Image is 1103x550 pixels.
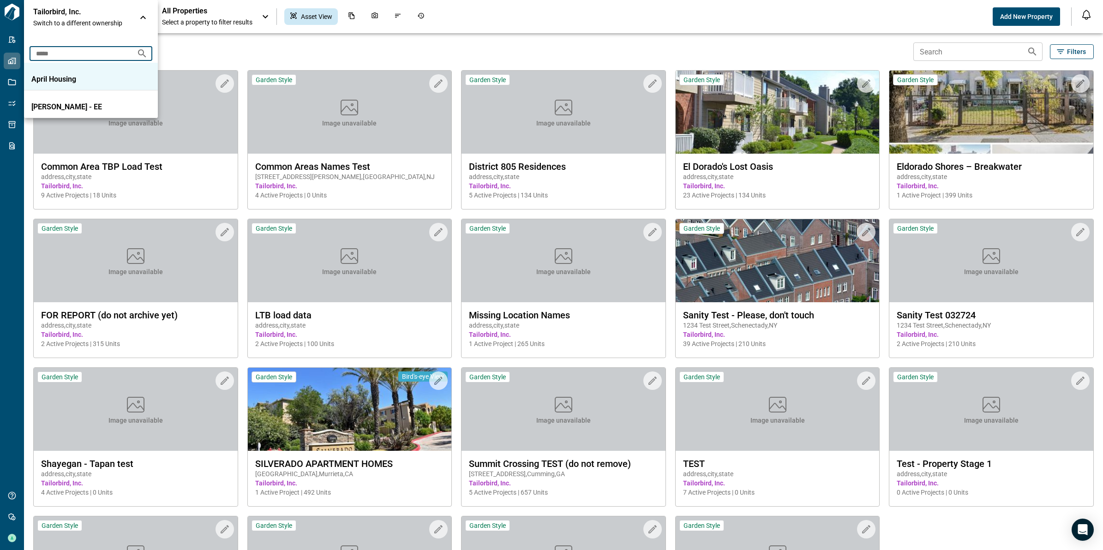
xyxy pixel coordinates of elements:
p: Tailorbird, Inc. [33,7,116,17]
p: April Housing [31,75,114,84]
div: Open Intercom Messenger [1072,519,1094,541]
span: Switch to a different ownership [33,18,130,28]
button: Search organizations [133,44,151,63]
p: [PERSON_NAME] - EE [31,102,114,112]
